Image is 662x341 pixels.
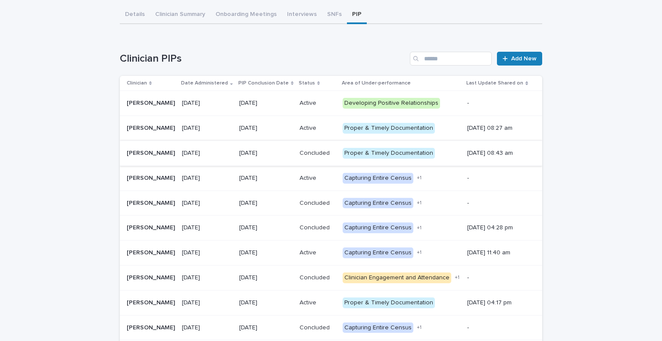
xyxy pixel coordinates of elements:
span: + 1 [417,250,422,255]
p: [DATE] [239,274,293,282]
p: [PERSON_NAME] [127,297,177,307]
tr: [PERSON_NAME][PERSON_NAME] [DATE][DATE]ConcludedConcluded Capturing Entire Census+1- [120,191,542,216]
p: [DATE] [239,150,293,157]
p: [PERSON_NAME] [127,222,177,232]
p: Concluded [300,198,331,207]
div: Proper & Timely Documentation [343,297,435,308]
div: Capturing Entire Census [343,198,413,209]
p: [DATE] [182,299,232,307]
button: Clinician Summary [150,6,210,24]
p: [PERSON_NAME] [127,198,177,207]
span: + 1 [417,200,422,206]
p: [PERSON_NAME] [127,173,177,182]
p: [DATE] 04:17 pm [467,299,528,307]
p: [DATE] [182,150,232,157]
tr: [PERSON_NAME][PERSON_NAME] [DATE][DATE]ConcludedConcluded Clinician Engagement and Attendance+1- [120,265,542,290]
div: Developing Positive Relationships [343,98,440,109]
span: + 1 [417,325,422,330]
p: [PERSON_NAME] [127,322,177,332]
p: Active [300,98,318,107]
p: [DATE] 04:28 pm [467,224,528,232]
p: Clinician [127,78,147,88]
div: Proper & Timely Documentation [343,123,435,134]
div: Capturing Entire Census [343,322,413,333]
tr: [PERSON_NAME][PERSON_NAME] [DATE][DATE]ActiveActive Proper & Timely Documentation[DATE] 04:17 pm [120,290,542,315]
p: - [467,200,528,207]
div: Capturing Entire Census [343,222,413,233]
p: [PERSON_NAME] [127,148,177,157]
p: [DATE] 11:40 am [467,249,528,257]
button: Details [120,6,150,24]
input: Search [410,52,492,66]
button: Interviews [282,6,322,24]
p: [DATE] 08:27 am [467,125,528,132]
p: Active [300,173,318,182]
p: Date Administered [181,78,228,88]
p: PIP Conclusion Date [238,78,289,88]
h1: Clinician PIPs [120,53,406,65]
p: [DATE] [239,100,293,107]
div: Capturing Entire Census [343,173,413,184]
p: [PERSON_NAME] [127,272,177,282]
p: [PERSON_NAME] [127,247,177,257]
p: Active [300,247,318,257]
span: Add New [511,56,537,62]
p: Concluded [300,148,331,157]
p: Active [300,123,318,132]
button: PIP [347,6,367,24]
p: - [467,175,528,182]
p: [DATE] [182,100,232,107]
p: [DATE] 08:43 am [467,150,528,157]
p: Last Update Shared on [466,78,523,88]
p: - [467,100,528,107]
p: - [467,274,528,282]
tr: [PERSON_NAME][PERSON_NAME] [DATE][DATE]ConcludedConcluded Capturing Entire Census+1[DATE] 04:28 pm [120,216,542,241]
p: Active [300,297,318,307]
tr: [PERSON_NAME][PERSON_NAME] [DATE][DATE]ConcludedConcluded Capturing Entire Census+1- [120,315,542,340]
div: Proper & Timely Documentation [343,148,435,159]
p: [DATE] [182,224,232,232]
p: [DATE] [182,125,232,132]
button: SNFs [322,6,347,24]
p: [DATE] [182,249,232,257]
span: + 1 [455,275,459,280]
p: [DATE] [239,200,293,207]
tr: [PERSON_NAME][PERSON_NAME] [DATE][DATE]ActiveActive Proper & Timely Documentation[DATE] 08:27 am [120,116,542,141]
p: [DATE] [239,299,293,307]
p: [DATE] [182,175,232,182]
p: Concluded [300,272,331,282]
p: Concluded [300,222,331,232]
p: [PERSON_NAME] [127,123,177,132]
p: [DATE] [239,324,293,332]
span: + 1 [417,175,422,181]
p: [DATE] [182,324,232,332]
tr: [PERSON_NAME][PERSON_NAME] [DATE][DATE]ActiveActive Developing Positive Relationships- [120,91,542,116]
tr: [PERSON_NAME][PERSON_NAME] [DATE][DATE]ConcludedConcluded Proper & Timely Documentation[DATE] 08:... [120,141,542,166]
div: Capturing Entire Census [343,247,413,258]
div: Clinician Engagement and Attendance [343,272,451,283]
tr: [PERSON_NAME][PERSON_NAME] [DATE][DATE]ActiveActive Capturing Entire Census+1[DATE] 11:40 am [120,241,542,266]
span: + 1 [417,225,422,231]
p: [DATE] [182,274,232,282]
p: [DATE] [239,224,293,232]
p: [DATE] [182,200,232,207]
tr: [PERSON_NAME][PERSON_NAME] [DATE][DATE]ActiveActive Capturing Entire Census+1- [120,166,542,191]
p: [DATE] [239,125,293,132]
p: Concluded [300,322,331,332]
p: Area of Under-performance [342,78,411,88]
p: Status [299,78,315,88]
p: [PERSON_NAME] [127,98,177,107]
p: [DATE] [239,175,293,182]
p: - [467,324,528,332]
button: Onboarding Meetings [210,6,282,24]
a: Add New [497,52,542,66]
p: [DATE] [239,249,293,257]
